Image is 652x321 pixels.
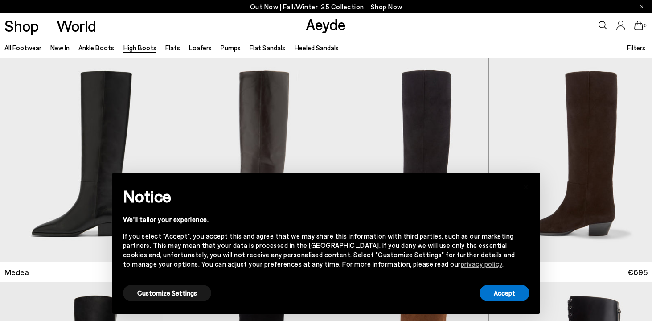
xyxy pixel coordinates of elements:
[4,44,41,52] a: All Footwear
[371,3,402,11] span: Navigate to /collections/new-in
[461,260,502,268] a: privacy policy
[123,285,211,301] button: Customize Settings
[515,175,537,197] button: Close this notice
[57,18,96,33] a: World
[489,262,652,282] a: Medea €695
[78,44,114,52] a: Ankle Boots
[627,44,645,52] span: Filters
[627,267,648,278] span: €695
[4,267,29,278] span: Medea
[643,23,648,28] span: 0
[326,58,489,262] img: Medea Suede Knee-High Boots
[123,185,515,208] h2: Notice
[123,44,156,52] a: High Boots
[165,44,180,52] a: Flats
[163,58,326,262] a: Next slide Previous slide
[50,44,70,52] a: New In
[221,44,241,52] a: Pumps
[189,44,212,52] a: Loafers
[480,285,529,301] button: Accept
[489,58,652,262] img: Medea Suede Knee-High Boots
[523,179,529,192] span: ×
[123,231,515,269] div: If you select "Accept", you accept this and agree that we may share this information with third p...
[163,58,326,262] div: 1 / 6
[123,215,515,224] div: We'll tailor your experience.
[634,21,643,30] a: 0
[4,18,39,33] a: Shop
[250,1,402,12] p: Out Now | Fall/Winter ‘25 Collection
[295,44,339,52] a: Heeled Sandals
[250,44,285,52] a: Flat Sandals
[163,58,326,262] img: Medea Knee-High Boots
[306,15,346,33] a: Aeyde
